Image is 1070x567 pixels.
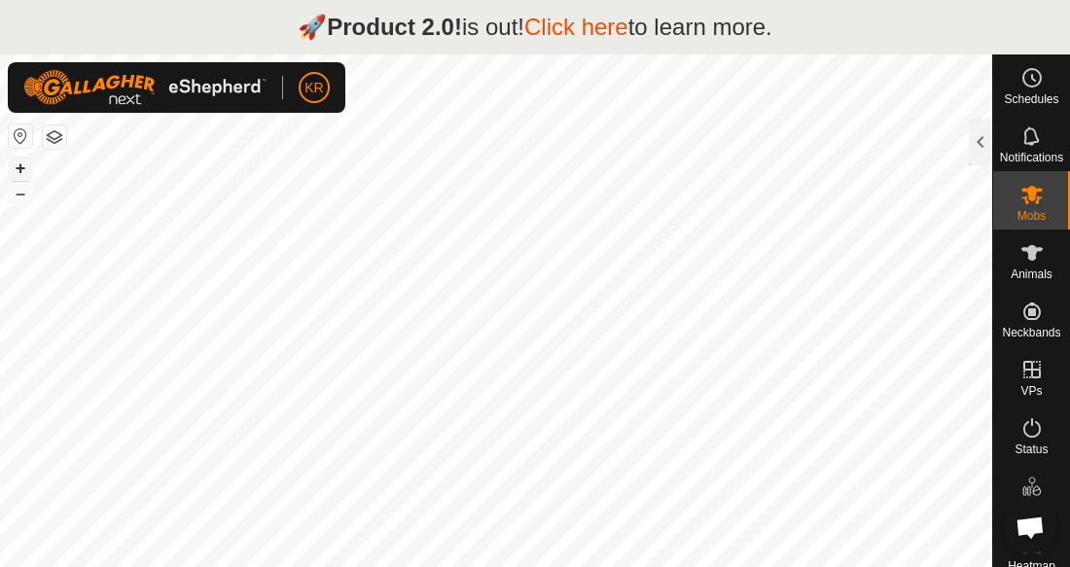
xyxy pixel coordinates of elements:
[9,124,32,148] button: Reset Map
[1019,502,1043,514] span: Infra
[1002,327,1060,338] span: Neckbands
[1004,93,1058,105] span: Schedules
[524,14,628,40] a: Click here
[1017,210,1046,222] span: Mobs
[1011,268,1052,280] span: Animals
[43,125,66,149] button: Map Layers
[9,182,32,205] button: –
[1015,443,1048,455] span: Status
[1004,501,1056,553] div: Open chat
[1000,152,1063,163] span: Notifications
[327,14,462,40] strong: Product 2.0!
[9,157,32,180] button: +
[298,10,772,45] p: 🚀 is out! to learn more.
[304,78,323,98] span: KR
[1020,385,1042,397] span: VPs
[23,70,267,105] img: Gallagher Logo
